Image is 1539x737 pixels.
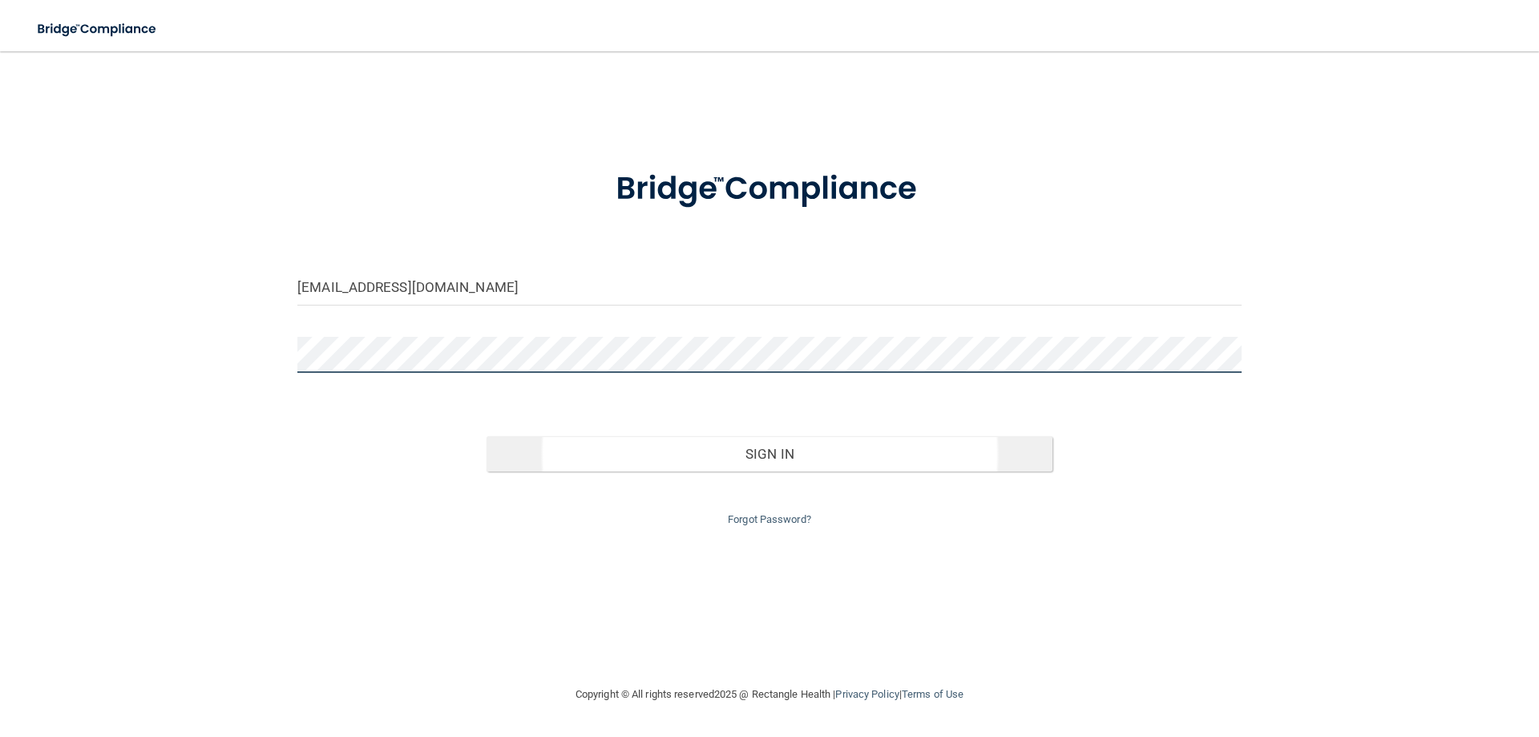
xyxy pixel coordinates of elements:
[297,269,1242,306] input: Email
[728,513,811,525] a: Forgot Password?
[583,148,956,231] img: bridge_compliance_login_screen.278c3ca4.svg
[487,436,1053,472] button: Sign In
[477,669,1062,720] div: Copyright © All rights reserved 2025 @ Rectangle Health | |
[24,13,172,46] img: bridge_compliance_login_screen.278c3ca4.svg
[902,688,963,700] a: Terms of Use
[835,688,899,700] a: Privacy Policy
